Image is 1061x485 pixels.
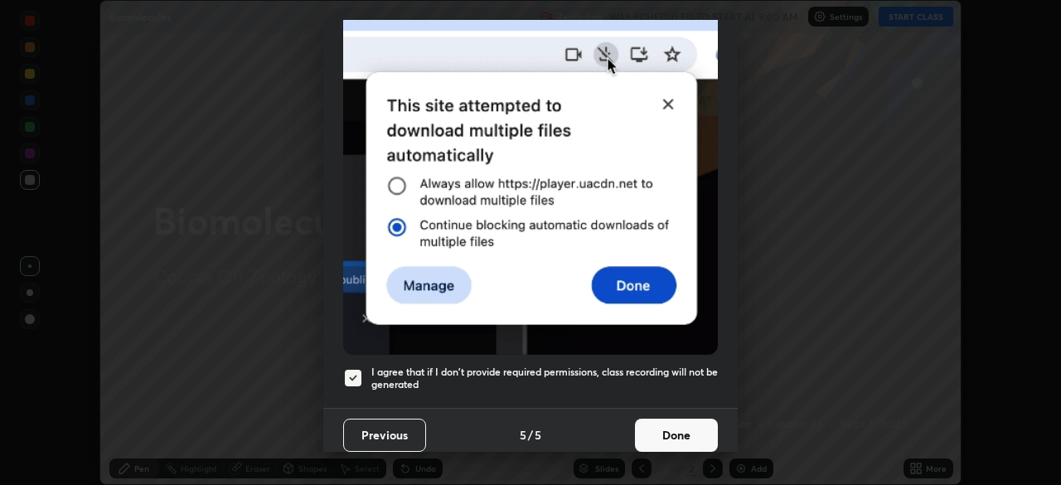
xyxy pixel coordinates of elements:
[635,419,718,452] button: Done
[371,366,718,391] h5: I agree that if I don't provide required permissions, class recording will not be generated
[520,426,526,444] h4: 5
[535,426,541,444] h4: 5
[343,419,426,452] button: Previous
[528,426,533,444] h4: /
